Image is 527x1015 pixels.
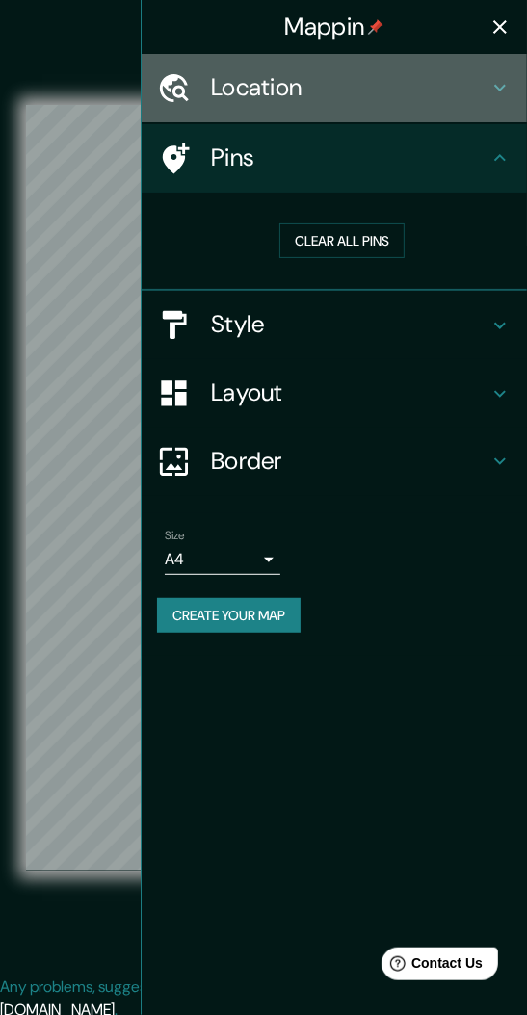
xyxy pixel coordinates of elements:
img: pin-icon.png [368,19,383,35]
div: Border [142,428,527,496]
h4: Layout [211,378,488,408]
iframe: Help widget launcher [356,940,506,994]
div: Location [142,54,527,122]
h4: Border [211,447,488,477]
div: A4 [165,544,280,575]
button: Clear all pins [279,223,405,259]
h4: Style [211,310,488,340]
div: Layout [142,359,527,428]
h4: Location [211,73,488,103]
h4: Pins [211,143,488,173]
label: Size [165,527,185,543]
div: Pins [142,124,527,193]
h4: Mappin [285,13,384,42]
button: Create your map [157,598,301,634]
div: Style [142,291,527,359]
canvas: Map [26,105,514,871]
